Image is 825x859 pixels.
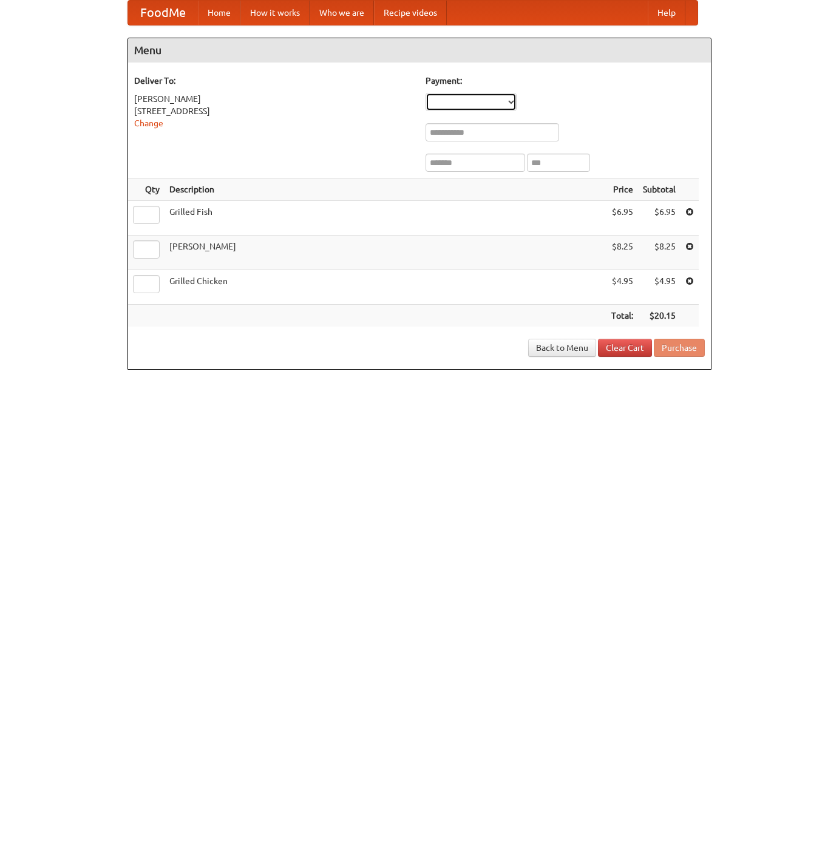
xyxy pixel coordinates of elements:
th: $20.15 [638,305,681,327]
th: Price [606,178,638,201]
h4: Menu [128,38,711,63]
div: [PERSON_NAME] [134,93,413,105]
td: $4.95 [638,270,681,305]
td: Grilled Fish [165,201,606,236]
h5: Deliver To: [134,75,413,87]
th: Description [165,178,606,201]
td: $6.95 [606,201,638,236]
td: $8.25 [606,236,638,270]
th: Total: [606,305,638,327]
a: Back to Menu [528,339,596,357]
a: Help [648,1,685,25]
td: [PERSON_NAME] [165,236,606,270]
a: Home [198,1,240,25]
td: Grilled Chicken [165,270,606,305]
a: Recipe videos [374,1,447,25]
td: $8.25 [638,236,681,270]
a: FoodMe [128,1,198,25]
a: Change [134,118,163,128]
th: Qty [128,178,165,201]
th: Subtotal [638,178,681,201]
a: Who we are [310,1,374,25]
div: [STREET_ADDRESS] [134,105,413,117]
a: Clear Cart [598,339,652,357]
button: Purchase [654,339,705,357]
td: $6.95 [638,201,681,236]
a: How it works [240,1,310,25]
td: $4.95 [606,270,638,305]
h5: Payment: [426,75,705,87]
